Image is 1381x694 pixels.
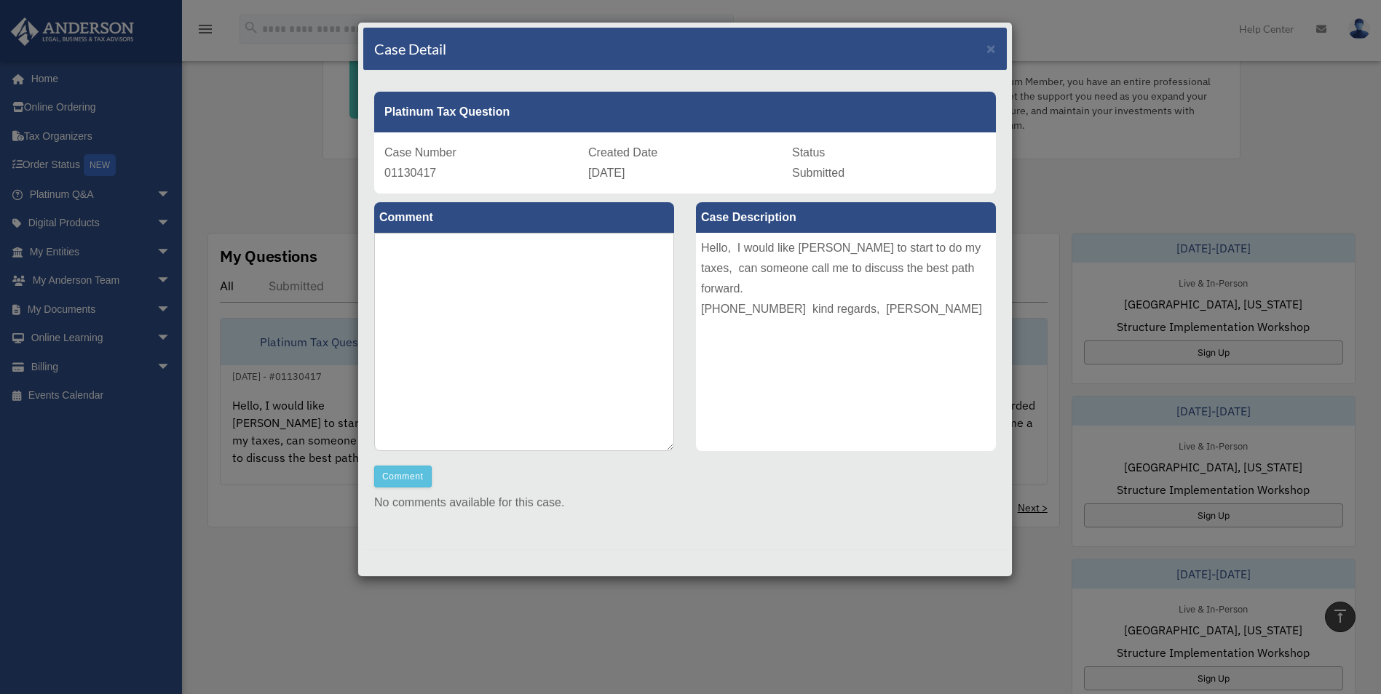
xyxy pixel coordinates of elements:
span: Submitted [792,167,844,179]
span: 01130417 [384,167,436,179]
span: [DATE] [588,167,625,179]
span: × [986,40,996,57]
span: Created Date [588,146,657,159]
button: Close [986,41,996,56]
div: Platinum Tax Question [374,92,996,132]
div: Hello, I would like [PERSON_NAME] to start to do my taxes, can someone call me to discuss the bes... [696,233,996,451]
span: Status [792,146,825,159]
button: Comment [374,466,432,487]
label: Case Description [696,202,996,233]
label: Comment [374,202,674,233]
p: No comments available for this case. [374,492,996,513]
span: Case Number [384,146,456,159]
h4: Case Detail [374,39,446,59]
